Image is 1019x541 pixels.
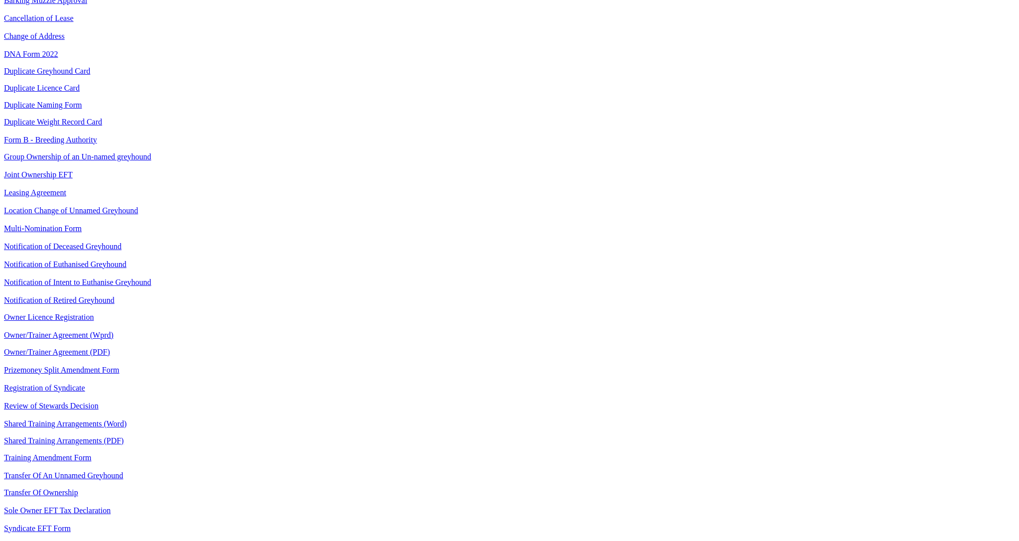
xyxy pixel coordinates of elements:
a: Duplicate Licence Card [4,84,80,92]
a: Location Change of Unnamed Greyhound [4,206,138,215]
a: Registration of Syndicate [4,384,85,392]
a: Shared Training Arrangements (Word) [4,419,127,428]
a: Transfer Of Ownership [4,488,78,497]
a: Review of Stewards Decision [4,402,99,410]
a: Shared Training Arrangements (PDF) [4,436,124,445]
a: Notification of Euthanised Greyhound [4,260,127,269]
a: Transfer Of An Unnamed Greyhound [4,471,123,480]
a: Change of Address [4,32,65,40]
a: DNA Form 2022 [4,50,58,58]
a: Notification of Deceased Greyhound [4,242,122,251]
a: Notification of Intent to Euthanise Greyhound [4,278,151,286]
a: Leasing Agreement [4,188,66,197]
a: Duplicate Naming Form [4,101,82,109]
a: Joint Ownership EFT [4,170,73,179]
a: Group Ownership of an Un-named greyhound [4,152,151,161]
a: Owner Licence Registration [4,313,94,321]
a: Syndicate EFT Form [4,524,71,533]
a: Notification of Retired Greyhound [4,296,115,304]
a: Duplicate Greyhound Card [4,67,90,75]
a: Training Amendment Form [4,453,91,462]
a: Duplicate Weight Record Card [4,118,102,126]
a: Owner/Trainer Agreement (PDF) [4,348,110,356]
a: Sole Owner EFT Tax Declaration [4,506,111,515]
a: Form B - Breeding Authority [4,135,97,144]
a: Cancellation of Lease [4,14,74,22]
a: Multi-Nomination Form [4,224,82,233]
a: Prizemoney Split Amendment Form [4,366,120,374]
a: Owner/Trainer Agreement (Wprd) [4,331,114,339]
